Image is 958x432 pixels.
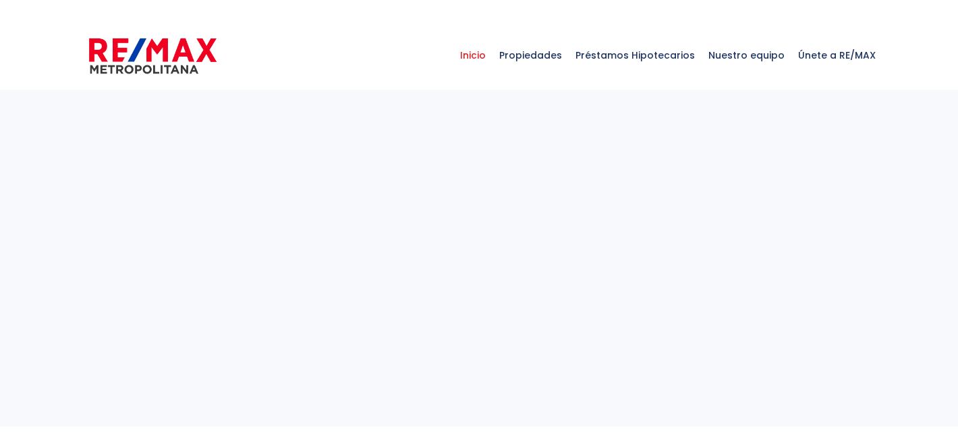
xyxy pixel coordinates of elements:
[702,35,791,75] span: Nuestro equipo
[569,35,702,75] span: Préstamos Hipotecarios
[453,35,492,75] span: Inicio
[791,22,882,89] a: Únete a RE/MAX
[492,22,569,89] a: Propiedades
[453,22,492,89] a: Inicio
[492,35,569,75] span: Propiedades
[702,22,791,89] a: Nuestro equipo
[89,22,217,89] a: RE/MAX Metropolitana
[89,36,217,76] img: remax-metropolitana-logo
[569,22,702,89] a: Préstamos Hipotecarios
[791,35,882,75] span: Únete a RE/MAX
